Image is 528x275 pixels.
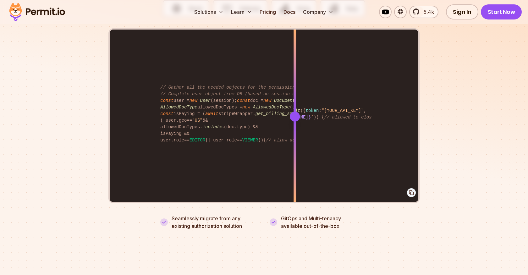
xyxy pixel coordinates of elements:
span: role [226,138,237,143]
code: user = (session); doc = ( , , session. ); allowedDocTypes = (user. ); isPaying = ( stripeWrapper.... [156,79,372,149]
span: geo [179,118,187,123]
a: Docs [281,6,298,18]
a: Pricing [257,6,278,18]
span: role [173,138,184,143]
a: 5.4k [409,6,438,18]
p: Seamlessly migrate from any existing authorization solution [172,215,258,230]
span: new [242,105,250,110]
span: const [237,98,250,103]
span: token [305,108,319,113]
span: "[YOUR_API_KEY]" [322,108,364,113]
span: EDITOR [190,138,205,143]
span: new [190,98,197,103]
span: const [160,111,173,116]
button: Solutions [192,6,226,18]
span: User [200,98,211,103]
img: Permit logo [6,1,68,23]
span: "US" [192,118,203,123]
span: Document [274,98,295,103]
span: get_billing_status [256,111,303,116]
span: // Gather all the needed objects for the permission check [160,85,311,90]
span: AllowedDocType [253,105,290,110]
p: GitOps and Multi-tenancy available out-of-the-box [281,215,341,230]
span: // allowed to close issue [324,115,390,120]
span: // Complete user object from DB (based on session object, only 3 DB queries...) [160,91,369,96]
span: 5.4k [420,8,434,16]
span: // allow access [266,138,305,143]
span: new [263,98,271,103]
span: const [160,98,173,103]
span: AllowedDocType [160,105,197,110]
span: VIEWER [242,138,258,143]
span: await [205,111,218,116]
a: Sign In [446,4,478,19]
span: includes [203,124,224,129]
button: Learn [228,6,255,18]
button: Company [300,6,336,18]
a: Start Now [481,4,522,19]
span: type [237,124,248,129]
